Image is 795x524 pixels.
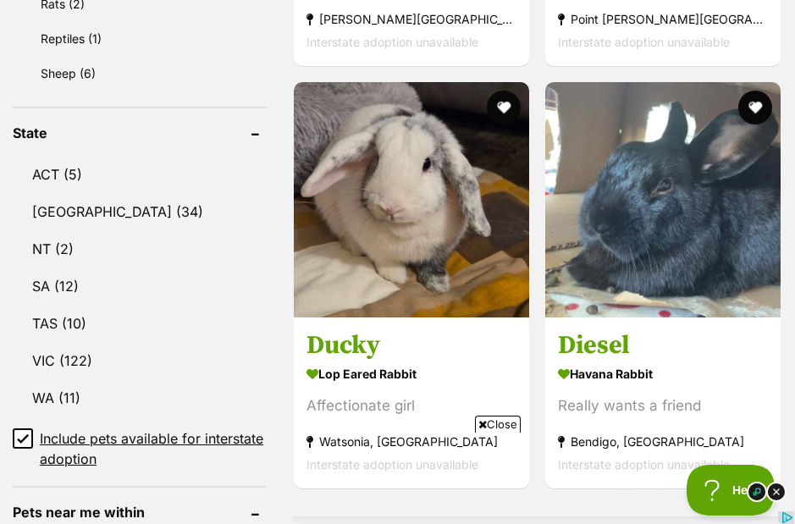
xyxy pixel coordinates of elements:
strong: Point [PERSON_NAME][GEOGRAPHIC_DATA] [558,8,768,30]
a: Sheep (6) [21,57,267,90]
button: favourite [487,91,521,124]
iframe: Help Scout Beacon - Open [687,465,778,516]
a: VIC (122) [13,343,267,378]
span: Interstate adoption unavailable [306,35,478,49]
a: NT (2) [13,231,267,267]
a: Include pets available for interstate adoption [13,428,267,469]
img: Ducky - Lop Eared Rabbit [294,82,529,317]
span: Include pets available for interstate adoption [40,428,267,469]
a: Reptiles (1) [21,22,267,55]
a: ACT (5) [13,157,267,192]
span: Interstate adoption unavailable [558,35,730,49]
span: Close [475,416,521,433]
iframe: Advertisement [90,439,706,516]
img: close_dark.svg [766,482,787,502]
h3: Ducky [306,330,516,362]
a: [GEOGRAPHIC_DATA] (34) [13,194,267,229]
div: Really wants a friend [558,395,768,418]
a: TAS (10) [13,306,267,341]
a: WA (11) [13,380,267,416]
img: Diesel - Havana Rabbit [545,82,781,317]
strong: Havana Rabbit [558,362,768,387]
a: Ducky Lop Eared Rabbit Affectionate girl Watsonia, [GEOGRAPHIC_DATA] Interstate adoption unavailable [294,317,529,489]
button: favourite [738,91,772,124]
a: SA (12) [13,268,267,304]
strong: Lop Eared Rabbit [306,362,516,387]
img: info_dark.svg [747,482,767,502]
a: Diesel Havana Rabbit Really wants a friend Bendigo, [GEOGRAPHIC_DATA] Interstate adoption unavail... [545,317,781,489]
div: Affectionate girl [306,395,516,418]
strong: [PERSON_NAME][GEOGRAPHIC_DATA] [306,8,516,30]
header: State [13,125,267,141]
h3: Diesel [558,330,768,362]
